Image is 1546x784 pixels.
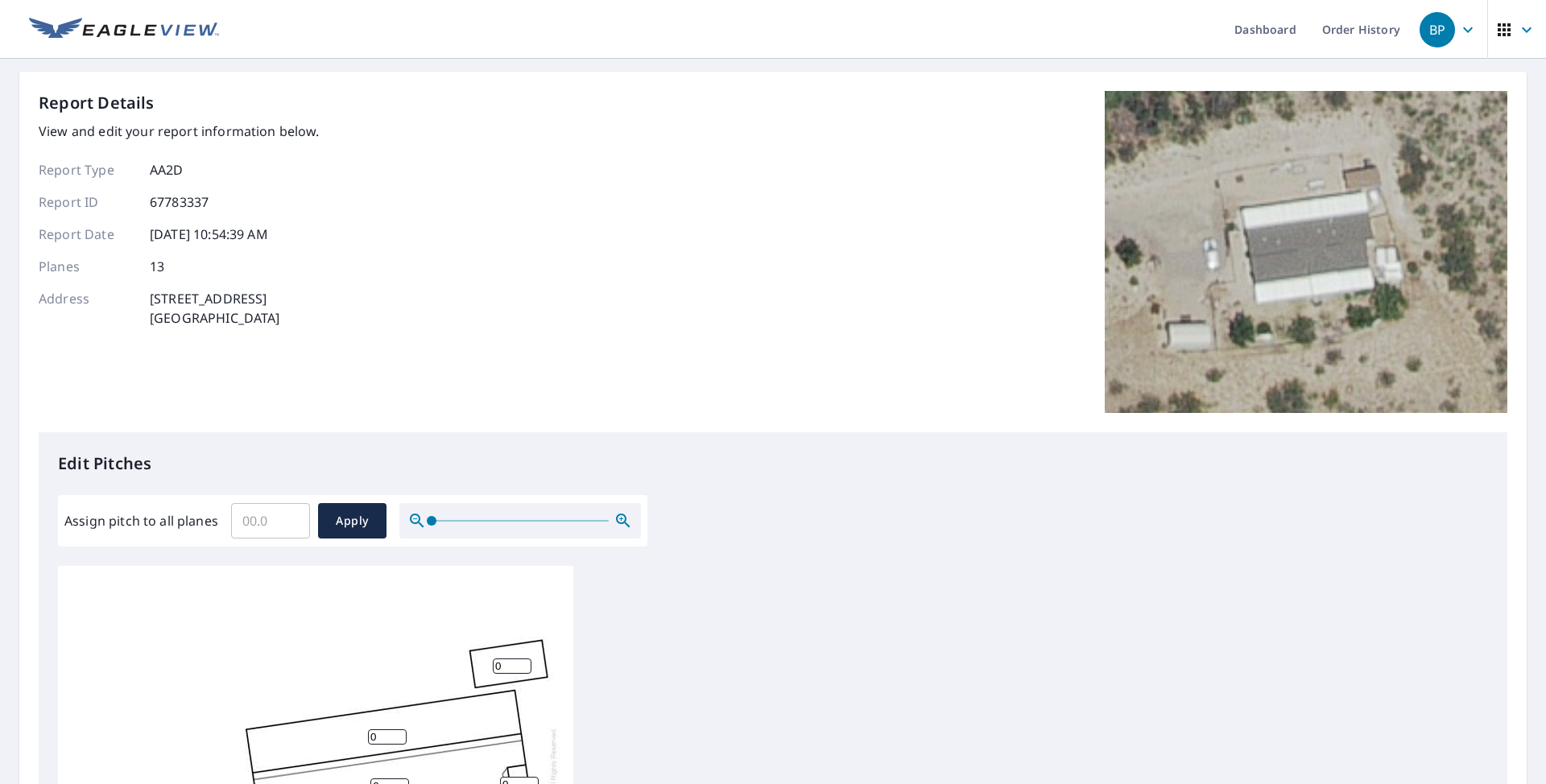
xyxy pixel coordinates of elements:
img: EV Logo [29,18,219,42]
p: [DATE] 10:54:39 AM [150,225,268,244]
label: Assign pitch to all planes [64,511,218,530]
p: [STREET_ADDRESS] [GEOGRAPHIC_DATA] [150,289,280,328]
p: Edit Pitches [58,452,1488,476]
div: BP [1420,12,1455,47]
button: Apply [318,503,386,538]
p: AA2D [150,160,184,179]
p: Report Details [39,91,155,115]
p: View and edit your report information below. [39,122,320,141]
span: Apply [331,511,374,531]
p: Report ID [39,192,135,212]
p: Report Type [39,160,135,179]
p: Address [39,289,135,328]
p: Planes [39,257,135,276]
img: Top image [1105,91,1507,413]
p: Report Date [39,225,135,244]
input: 00.0 [231,498,310,543]
p: 67783337 [150,192,209,212]
p: 13 [150,257,164,276]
